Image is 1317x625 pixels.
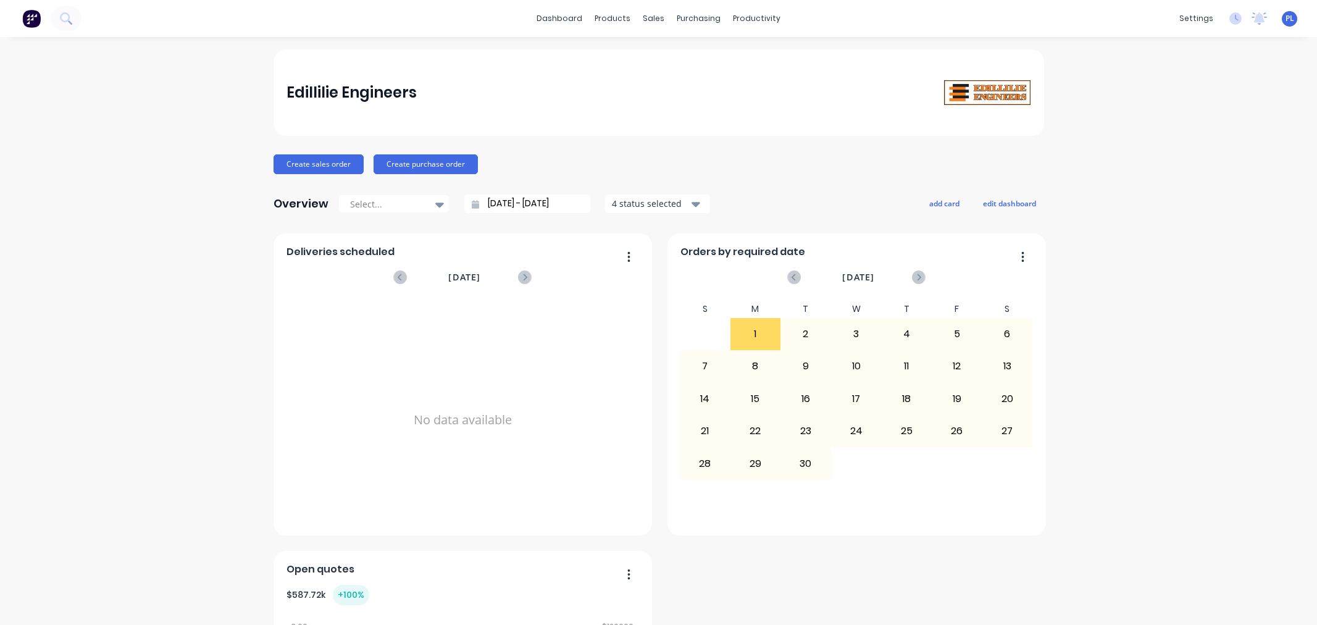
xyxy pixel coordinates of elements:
[1286,13,1294,24] span: PL
[982,384,1032,414] div: 20
[1173,9,1219,28] div: settings
[727,9,787,28] div: productivity
[781,448,830,479] div: 30
[932,351,982,382] div: 12
[882,416,931,447] div: 25
[680,384,730,414] div: 14
[730,300,781,318] div: M
[22,9,41,28] img: Factory
[731,384,780,414] div: 15
[882,319,931,350] div: 4
[982,300,1032,318] div: S
[605,195,710,213] button: 4 status selected
[832,416,881,447] div: 24
[882,384,931,414] div: 18
[374,154,478,174] button: Create purchase order
[274,191,328,216] div: Overview
[286,80,417,105] div: Edillilie Engineers
[921,195,968,211] button: add card
[612,197,690,210] div: 4 status selected
[274,154,364,174] button: Create sales order
[882,351,931,382] div: 11
[680,300,730,318] div: S
[832,319,881,350] div: 3
[680,416,730,447] div: 21
[286,245,395,259] span: Deliveries scheduled
[588,9,637,28] div: products
[780,300,831,318] div: T
[832,384,881,414] div: 17
[982,416,1032,447] div: 27
[932,416,982,447] div: 26
[982,351,1032,382] div: 13
[448,271,480,284] span: [DATE]
[781,319,830,350] div: 2
[932,384,982,414] div: 19
[982,319,1032,350] div: 6
[680,448,730,479] div: 28
[781,351,830,382] div: 9
[680,351,730,382] div: 7
[731,319,780,350] div: 1
[975,195,1044,211] button: edit dashboard
[333,585,369,605] div: + 100 %
[530,9,588,28] a: dashboard
[832,351,881,382] div: 10
[881,300,932,318] div: T
[731,351,780,382] div: 8
[731,416,780,447] div: 22
[286,300,638,540] div: No data available
[781,416,830,447] div: 23
[944,80,1031,106] img: Edillilie Engineers
[932,319,982,350] div: 5
[831,300,882,318] div: W
[781,384,830,414] div: 16
[932,300,982,318] div: F
[286,562,354,577] span: Open quotes
[637,9,671,28] div: sales
[286,585,369,605] div: $ 587.72k
[680,245,805,259] span: Orders by required date
[842,271,874,284] span: [DATE]
[731,448,780,479] div: 29
[671,9,727,28] div: purchasing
